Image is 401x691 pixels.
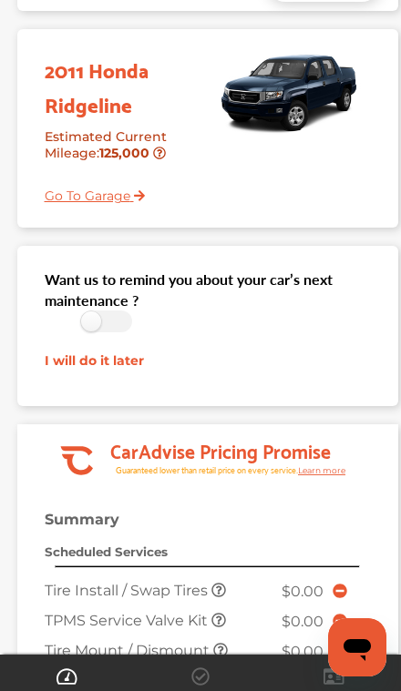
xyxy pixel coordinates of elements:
span: $0.00 [282,583,324,600]
iframe: Button to launch messaging window [328,618,386,676]
span: Tire Install / Swap Tires [45,582,211,599]
tspan: Guaranteed lower than retail price on every service. [115,464,297,476]
div: Estimated Current Mileage : [31,121,197,184]
img: mobile_7398_st0640_046.jpg [211,38,362,147]
a: I will do it later [45,352,144,369]
span: TPMS Service Valve Kit [45,612,211,629]
tspan: CarAdvise Pricing Promise [109,433,330,466]
a: Go To Garage [31,174,145,208]
strong: 125,000 [99,145,153,161]
strong: Scheduled Services [45,544,168,559]
span: $0.00 [282,613,324,630]
span: Tire Mount / Dismount [45,642,213,659]
div: 2011 Honda Ridgeline [31,38,197,121]
strong: Summary [45,511,119,528]
span: $0.00 [282,643,324,660]
tspan: Learn more [297,465,345,475]
h3: Want us to remind you about your car’s next maintenance ? [45,269,343,310]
